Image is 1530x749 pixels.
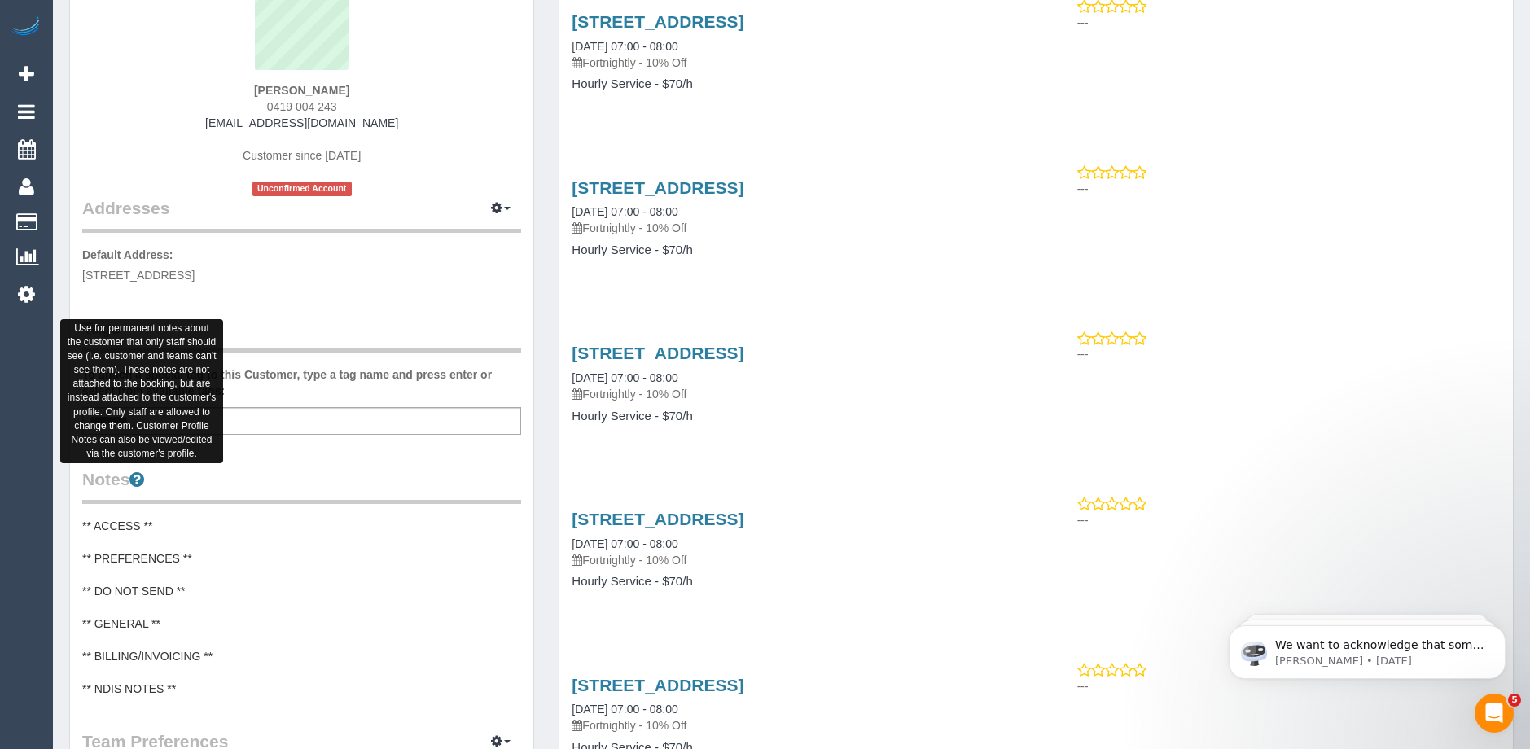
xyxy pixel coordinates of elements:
[82,366,521,399] label: To attach a special tag to this Customer, type a tag name and press enter or select from availabl...
[82,316,521,353] legend: Tags
[572,703,677,716] a: [DATE] 07:00 - 08:00
[572,676,743,694] a: [STREET_ADDRESS]
[572,178,743,197] a: [STREET_ADDRESS]
[572,77,1024,91] h4: Hourly Service - $70/h
[572,55,1024,71] p: Fortnightly - 10% Off
[572,344,743,362] a: [STREET_ADDRESS]
[572,40,677,53] a: [DATE] 07:00 - 08:00
[252,182,352,195] span: Unconfirmed Account
[572,552,1024,568] p: Fortnightly - 10% Off
[1475,694,1514,733] iframe: Intercom live chat
[254,84,349,97] strong: [PERSON_NAME]
[243,149,361,162] span: Customer since [DATE]
[572,510,743,528] a: [STREET_ADDRESS]
[572,371,677,384] a: [DATE] 07:00 - 08:00
[205,116,398,129] a: [EMAIL_ADDRESS][DOMAIN_NAME]
[82,269,195,282] span: [STREET_ADDRESS]
[1077,678,1501,694] p: ---
[572,537,677,550] a: [DATE] 07:00 - 08:00
[82,247,173,263] label: Default Address:
[82,467,521,504] legend: Notes
[267,100,337,113] span: 0419 004 243
[71,63,281,77] p: Message from Ellie, sent 1w ago
[1204,591,1530,705] iframe: Intercom notifications message
[1077,346,1501,362] p: ---
[572,12,743,31] a: [STREET_ADDRESS]
[572,575,1024,589] h4: Hourly Service - $70/h
[572,386,1024,402] p: Fortnightly - 10% Off
[71,47,280,270] span: We want to acknowledge that some users may be experiencing lag or slower performance in our softw...
[572,243,1024,257] h4: Hourly Service - $70/h
[572,410,1024,423] h4: Hourly Service - $70/h
[1077,181,1501,197] p: ---
[60,319,223,463] div: Use for permanent notes about the customer that only staff should see (i.e. customer and teams ca...
[1077,512,1501,528] p: ---
[10,16,42,39] img: Automaid Logo
[1508,694,1521,707] span: 5
[572,220,1024,236] p: Fortnightly - 10% Off
[572,717,1024,734] p: Fortnightly - 10% Off
[1077,15,1501,31] p: ---
[572,205,677,218] a: [DATE] 07:00 - 08:00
